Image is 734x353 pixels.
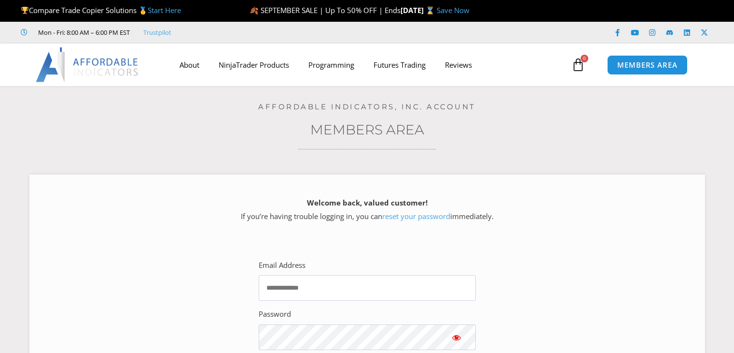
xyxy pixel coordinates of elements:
[435,54,482,76] a: Reviews
[401,5,437,15] strong: [DATE] ⌛
[170,54,209,76] a: About
[437,5,470,15] a: Save Now
[249,5,401,15] span: 🍂 SEPTEMBER SALE | Up To 50% OFF | Ends
[36,27,130,38] span: Mon - Fri: 8:00 AM – 6:00 PM EST
[382,211,450,221] a: reset your password
[437,324,476,350] button: Show password
[148,5,181,15] a: Start Here
[310,121,424,138] a: Members Area
[364,54,435,76] a: Futures Trading
[170,54,569,76] nav: Menu
[21,5,181,15] span: Compare Trade Copier Solutions 🥇
[581,55,588,62] span: 0
[46,196,688,223] p: If you’re having trouble logging in, you can immediately.
[36,47,139,82] img: LogoAI | Affordable Indicators – NinjaTrader
[557,51,599,79] a: 0
[259,308,291,321] label: Password
[21,7,28,14] img: 🏆
[299,54,364,76] a: Programming
[259,259,305,272] label: Email Address
[143,27,171,38] a: Trustpilot
[307,198,428,207] strong: Welcome back, valued customer!
[258,102,476,111] a: Affordable Indicators, Inc. Account
[209,54,299,76] a: NinjaTrader Products
[617,61,678,69] span: MEMBERS AREA
[607,55,688,75] a: MEMBERS AREA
